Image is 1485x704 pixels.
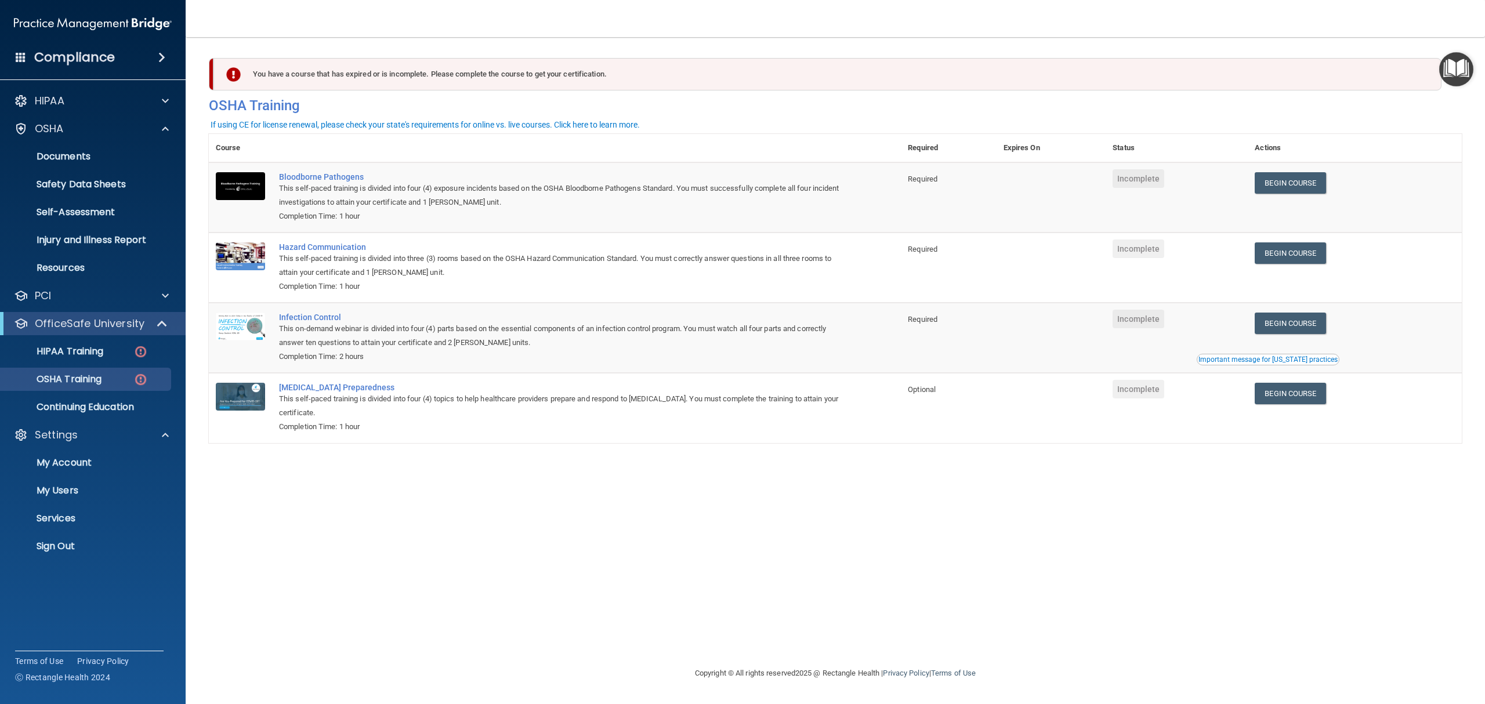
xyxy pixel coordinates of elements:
div: This self-paced training is divided into four (4) exposure incidents based on the OSHA Bloodborne... [279,182,843,209]
th: Status [1106,134,1248,162]
p: Safety Data Sheets [8,179,166,190]
button: If using CE for license renewal, please check your state's requirements for online vs. live cours... [209,119,642,130]
img: PMB logo [14,12,172,35]
th: Actions [1248,134,1462,162]
div: You have a course that has expired or is incomplete. Please complete the course to get your certi... [213,58,1441,90]
p: Continuing Education [8,401,166,413]
div: This self-paced training is divided into three (3) rooms based on the OSHA Hazard Communication S... [279,252,843,280]
p: Injury and Illness Report [8,234,166,246]
p: Resources [8,262,166,274]
button: Read this if you are a dental practitioner in the state of CA [1197,354,1339,365]
p: HIPAA [35,94,64,108]
iframe: Drift Widget Chat Controller [1285,622,1471,668]
span: Required [908,315,937,324]
div: Copyright © All rights reserved 2025 @ Rectangle Health | | [624,655,1047,692]
div: If using CE for license renewal, please check your state's requirements for online vs. live cours... [211,121,640,129]
p: OSHA Training [8,373,102,385]
p: Documents [8,151,166,162]
span: Optional [908,385,936,394]
a: Terms of Use [15,655,63,667]
a: Terms of Use [931,669,976,677]
span: Required [908,175,937,183]
img: exclamation-circle-solid-danger.72ef9ffc.png [226,67,241,82]
a: OSHA [14,122,169,136]
p: Sign Out [8,540,166,552]
a: Infection Control [279,313,843,322]
img: danger-circle.6113f641.png [133,372,148,387]
p: OSHA [35,122,64,136]
p: My Account [8,457,166,469]
span: Required [908,245,937,253]
h4: Compliance [34,49,115,66]
a: [MEDICAL_DATA] Preparedness [279,383,843,392]
a: Hazard Communication [279,242,843,252]
th: Course [209,134,272,162]
h4: OSHA Training [209,97,1462,114]
div: Completion Time: 1 hour [279,209,843,223]
a: Privacy Policy [883,669,929,677]
a: HIPAA [14,94,169,108]
a: Bloodborne Pathogens [279,172,843,182]
span: Incomplete [1113,380,1164,398]
div: Completion Time: 1 hour [279,420,843,434]
th: Required [901,134,996,162]
a: Privacy Policy [77,655,129,667]
span: Incomplete [1113,310,1164,328]
a: Begin Course [1255,172,1325,194]
p: My Users [8,485,166,496]
div: Important message for [US_STATE] practices [1198,356,1338,363]
p: Services [8,513,166,524]
p: HIPAA Training [8,346,103,357]
p: Self-Assessment [8,206,166,218]
a: Begin Course [1255,242,1325,264]
div: Completion Time: 1 hour [279,280,843,293]
a: Settings [14,428,169,442]
div: Completion Time: 2 hours [279,350,843,364]
a: Begin Course [1255,313,1325,334]
span: Ⓒ Rectangle Health 2024 [15,672,110,683]
div: This self-paced training is divided into four (4) topics to help healthcare providers prepare and... [279,392,843,420]
a: PCI [14,289,169,303]
span: Incomplete [1113,239,1164,258]
a: Begin Course [1255,383,1325,404]
th: Expires On [997,134,1106,162]
span: Incomplete [1113,169,1164,188]
p: OfficeSafe University [35,317,144,331]
p: Settings [35,428,78,442]
a: OfficeSafe University [14,317,168,331]
button: Open Resource Center [1439,52,1473,86]
div: This on-demand webinar is divided into four (4) parts based on the essential components of an inf... [279,322,843,350]
img: danger-circle.6113f641.png [133,344,148,359]
p: PCI [35,289,51,303]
